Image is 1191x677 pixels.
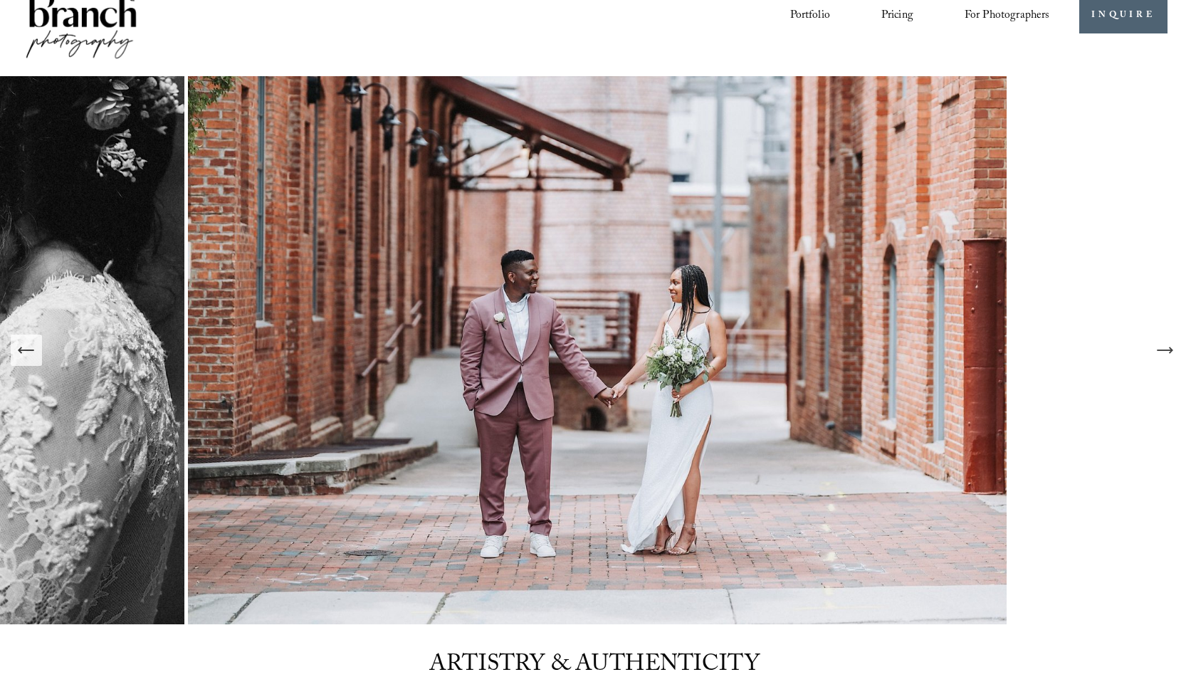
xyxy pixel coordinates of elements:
[1149,335,1180,366] button: Next Slide
[11,335,42,366] button: Previous Slide
[965,4,1050,28] a: folder dropdown
[188,76,1010,624] img: Industrial Elopement Photography in North Carolina
[965,5,1050,27] span: For Photographers
[790,4,830,28] a: Portfolio
[881,4,913,28] a: Pricing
